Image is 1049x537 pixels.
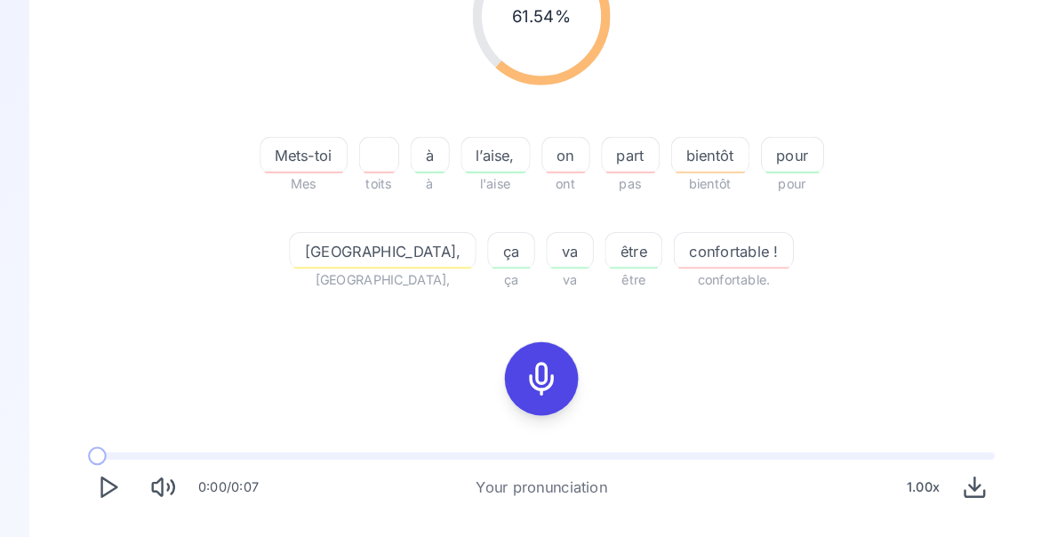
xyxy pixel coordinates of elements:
span: 61.54 % [496,4,553,28]
button: ça [472,225,518,260]
button: être [586,225,642,260]
span: va [529,260,575,282]
span: ont [524,168,572,189]
span: [GEOGRAPHIC_DATA], [280,260,461,282]
button: [GEOGRAPHIC_DATA], [280,225,461,260]
span: Mes [252,168,337,189]
span: part [583,140,638,162]
span: l'aise [446,168,514,189]
button: bientôt [650,132,726,168]
span: ça [472,260,518,282]
span: [GEOGRAPHIC_DATA], [281,233,460,254]
span: toits [348,168,387,189]
span: être [586,260,642,282]
span: à [397,168,436,189]
span: à [398,140,435,162]
button: on [524,132,572,168]
div: Your pronunciation [461,461,589,483]
span: pour [737,168,798,189]
span: être [587,233,641,254]
button: Mets-toi [252,132,337,168]
div: 1.00 x [871,454,917,490]
button: l’aise, [446,132,514,168]
button: Play [85,453,124,492]
span: va [530,233,574,254]
span: l’aise, [447,140,513,162]
span: bientôt [650,168,726,189]
span: pas [582,168,639,189]
button: à [397,132,436,168]
span: confortable ! [653,233,768,254]
button: confortable ! [653,225,769,260]
span: confortable. [653,260,769,282]
span: bientôt [651,140,725,162]
button: part [582,132,639,168]
div: 0:00 / 0:07 [192,463,251,481]
span: pour [738,140,797,162]
span: Mets-toi [252,140,336,162]
button: Download audio [925,453,964,492]
button: Mute [139,453,178,492]
button: va [529,225,575,260]
button: pour [737,132,798,168]
span: on [525,140,571,162]
span: ça [473,233,517,254]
